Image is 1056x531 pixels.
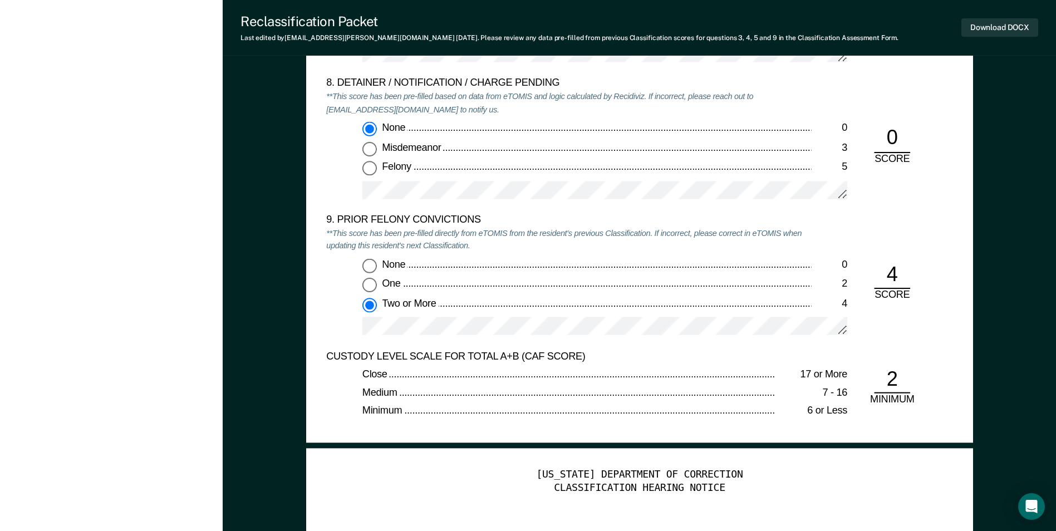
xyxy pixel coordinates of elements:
[775,386,847,400] div: 7 - 16
[362,161,377,175] input: Felony5
[326,214,811,227] div: 9. PRIOR FELONY CONVICTIONS
[811,141,847,155] div: 3
[362,368,389,380] span: Close
[874,366,910,394] div: 2
[865,289,919,302] div: SCORE
[362,297,377,312] input: Two or More4
[961,18,1038,37] button: Download DOCX
[382,141,443,153] span: Misdemeanor
[326,350,811,363] div: CUSTODY LEVEL SCALE FOR TOTAL A+B (CAF SCORE)
[362,405,404,416] span: Minimum
[865,153,919,166] div: SCORE
[775,405,847,418] div: 6 or Less
[326,91,753,115] em: **This score has been pre-filled based on data from eTOMIS and logic calculated by Recidiviz. If ...
[362,278,377,292] input: One2
[382,121,407,132] span: None
[362,386,399,397] span: Medium
[362,141,377,156] input: Misdemeanor3
[811,258,847,271] div: 0
[456,34,477,42] span: [DATE]
[326,481,952,495] div: CLASSIFICATION HEARING NOTICE
[811,278,847,291] div: 2
[811,297,847,311] div: 4
[382,258,407,269] span: None
[362,121,377,136] input: None0
[865,394,919,407] div: MINIMUM
[382,278,402,289] span: One
[811,121,847,135] div: 0
[382,161,413,172] span: Felony
[874,262,910,289] div: 4
[874,125,910,153] div: 0
[811,161,847,174] div: 5
[326,77,811,91] div: 8. DETAINER / NOTIFICATION / CHARGE PENDING
[326,469,952,482] div: [US_STATE] DEPARTMENT OF CORRECTION
[240,34,898,42] div: Last edited by [EMAIL_ADDRESS][PERSON_NAME][DOMAIN_NAME] . Please review any data pre-filled from...
[240,13,898,29] div: Reclassification Packet
[382,297,438,308] span: Two or More
[326,228,802,251] em: **This score has been pre-filled directly from eTOMIS from the resident's previous Classification...
[362,258,377,272] input: None0
[775,368,847,382] div: 17 or More
[1018,493,1045,520] div: Open Intercom Messenger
